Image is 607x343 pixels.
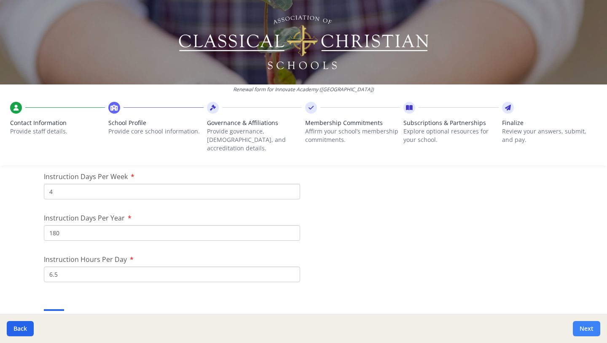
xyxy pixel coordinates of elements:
span: Instruction Days Per Week [44,172,128,181]
p: Explore optional resources for your school. [403,127,498,144]
span: Instruction Hours Per Day [44,255,127,264]
span: Contact Information [10,119,105,127]
img: Logo [177,13,430,72]
p: Provide core school information. [108,127,203,136]
p: Provide staff details. [10,127,105,136]
button: Next [573,321,600,336]
button: Back [7,321,34,336]
p: Provide governance, [DEMOGRAPHIC_DATA], and accreditation details. [207,127,302,152]
span: Instruction Days Per Year [44,213,125,223]
span: Finalize [502,119,597,127]
span: Subscriptions & Partnerships [403,119,498,127]
p: Review your answers, submit, and pay. [502,127,597,144]
span: School Profile [108,119,203,127]
span: Governance & Affiliations [207,119,302,127]
p: Affirm your school’s membership commitments. [305,127,400,144]
span: Membership Commitments [305,119,400,127]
